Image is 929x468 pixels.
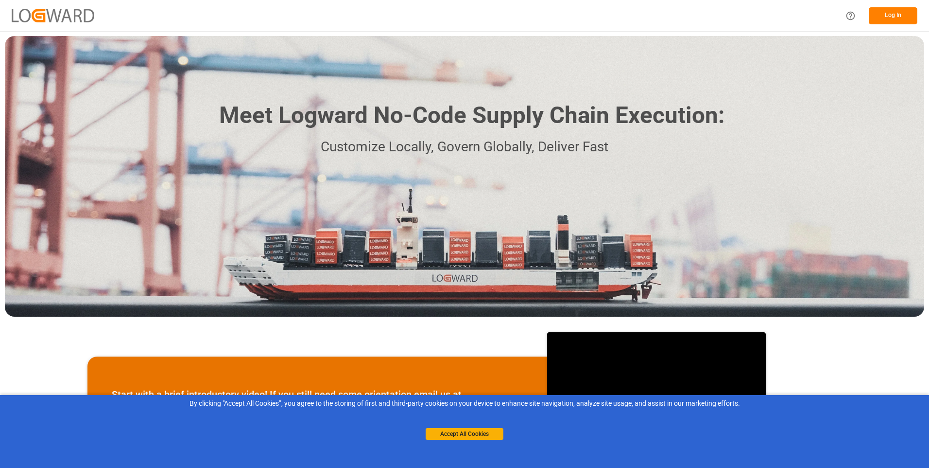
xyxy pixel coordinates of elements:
p: Customize Locally, Govern Globally, Deliver Fast [205,136,724,158]
div: By clicking "Accept All Cookies”, you agree to the storing of first and third-party cookies on yo... [7,398,922,409]
img: Logward_new_orange.png [12,9,94,22]
button: Log In [869,7,917,24]
h1: Meet Logward No-Code Supply Chain Execution: [219,98,724,133]
button: Accept All Cookies [426,428,503,440]
button: Help Center [840,5,861,27]
p: Start with a brief introductory video! If you still need some orientation email us at , or schedu... [112,387,523,416]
